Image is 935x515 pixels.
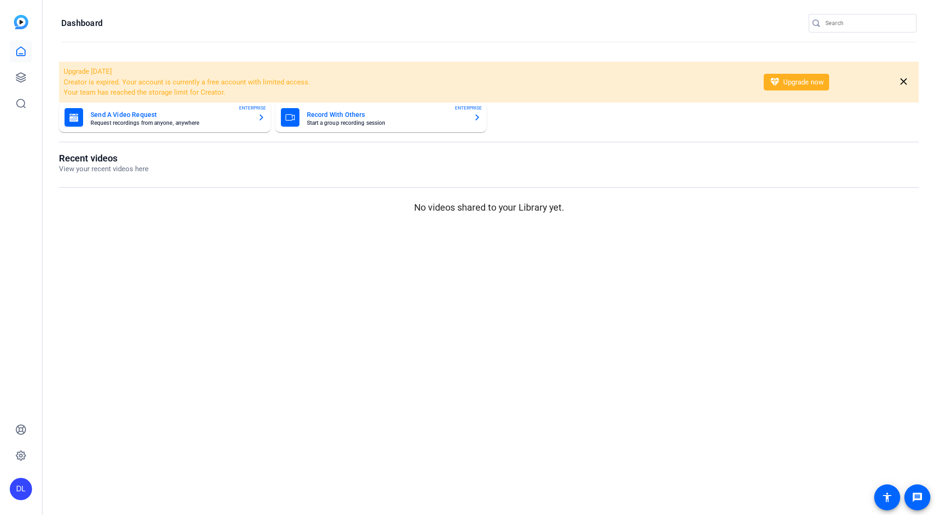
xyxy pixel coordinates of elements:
[455,104,482,111] span: ENTERPRISE
[64,77,752,88] li: Creator is expired. Your account is currently a free account with limited access.
[239,104,266,111] span: ENTERPRISE
[307,109,467,120] mat-card-title: Record With Others
[91,120,250,126] mat-card-subtitle: Request recordings from anyone, anywhere
[275,103,487,132] button: Record With OthersStart a group recording sessionENTERPRISE
[59,164,149,174] p: View your recent videos here
[898,76,909,88] mat-icon: close
[61,18,103,29] h1: Dashboard
[882,492,893,503] mat-icon: accessibility
[14,15,28,29] img: blue-gradient.svg
[10,478,32,500] div: DL
[307,120,467,126] mat-card-subtitle: Start a group recording session
[769,77,780,88] mat-icon: diamond
[912,492,923,503] mat-icon: message
[64,67,112,76] span: Upgrade [DATE]
[764,74,829,90] button: Upgrade now
[59,200,919,214] p: No videos shared to your Library yet.
[91,109,250,120] mat-card-title: Send A Video Request
[64,87,752,98] li: Your team has reached the storage limit for Creator.
[59,153,149,164] h1: Recent videos
[825,18,909,29] input: Search
[59,103,271,132] button: Send A Video RequestRequest recordings from anyone, anywhereENTERPRISE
